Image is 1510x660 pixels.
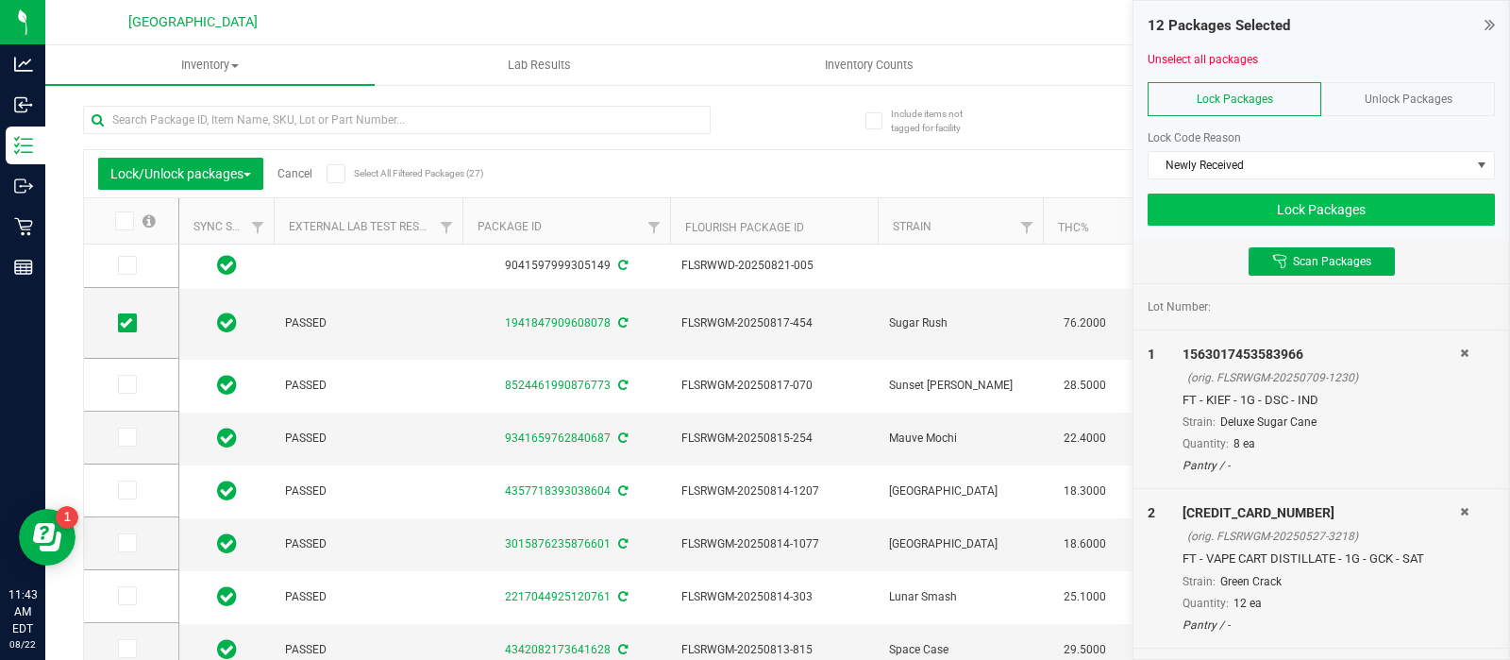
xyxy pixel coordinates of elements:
span: Lock/Unlock packages [110,166,251,181]
span: 2 [1148,505,1155,520]
span: PASSED [285,535,451,553]
button: Scan Packages [1249,247,1395,276]
span: PASSED [285,377,451,395]
span: In Sync [217,478,237,504]
span: Mauve Mochi [889,430,1032,448]
span: FLSRWGM-20250815-254 [681,430,866,448]
span: 18.3000 [1054,478,1116,505]
span: Sync from Compliance System [615,259,628,272]
span: Sugar Rush [889,314,1032,332]
a: 2217044925120761 [505,590,611,603]
a: Filter [243,212,274,244]
span: FLSRWGM-20250814-1207 [681,482,866,500]
iframe: Resource center [19,509,75,566]
div: (orig. FLSRWGM-20250527-3218) [1187,528,1460,545]
span: Lot Number: [1148,298,1211,315]
a: 8524461990876773 [505,379,611,392]
span: Strain: [1183,415,1216,429]
span: 25.1000 [1054,584,1116,611]
span: Quantity: [1183,437,1229,450]
span: Green Crack [1220,575,1282,588]
span: 18.6000 [1054,531,1116,558]
inline-svg: Analytics [14,55,33,74]
span: Lab Results [482,57,596,74]
p: 11:43 AM EDT [8,586,37,637]
input: Search Package ID, Item Name, SKU, Lot or Part Number... [83,106,711,134]
span: PASSED [285,430,451,448]
span: PASSED [285,314,451,332]
span: Space Case [889,641,1032,659]
span: 12 ea [1233,597,1262,610]
span: 8 ea [1233,437,1255,450]
span: Select All Filtered Packages (27) [354,168,448,178]
span: 1 [1148,347,1155,362]
span: Sync from Compliance System [615,432,628,445]
inline-svg: Retail [14,217,33,236]
a: Package ID [478,220,542,233]
a: Sync Status [193,220,266,233]
span: Lock Code Reason [1148,131,1241,144]
iframe: Resource center unread badge [56,506,78,529]
span: Select all records on this page [143,214,156,228]
span: Sync from Compliance System [615,316,628,330]
a: Filter [431,212,462,244]
a: Inventory [45,45,375,85]
span: In Sync [217,531,237,557]
inline-svg: Inbound [14,95,33,114]
a: 4357718393038604 [505,484,611,498]
div: 1563017453583966 [1183,345,1460,364]
a: Flourish Package ID [685,221,804,234]
span: Inventory [45,57,375,74]
span: Sync from Compliance System [615,537,628,550]
div: FT - VAPE CART DISTILLATE - 1G - GCK - SAT [1183,550,1460,568]
button: Lock/Unlock packages [98,158,263,190]
div: (orig. FLSRWGM-20250709-1230) [1187,369,1460,386]
a: Unselect all packages [1148,53,1258,66]
a: External Lab Test Result [289,220,437,233]
a: 3015876235876601 [505,537,611,550]
span: Scan Packages [1293,254,1371,269]
span: In Sync [217,310,237,336]
span: PASSED [285,482,451,500]
span: Include items not tagged for facility [891,107,985,135]
span: FLSRWGM-20250814-1077 [681,535,866,553]
span: [GEOGRAPHIC_DATA] [128,14,258,30]
span: FLSRWGM-20250814-303 [681,588,866,606]
span: In Sync [217,584,237,610]
a: Cancel [277,167,312,180]
span: Sync from Compliance System [615,590,628,603]
p: 08/22 [8,637,37,652]
a: THC% [1058,221,1089,234]
span: Newly Received [1149,152,1470,178]
span: Unlock Packages [1365,93,1452,106]
span: Sync from Compliance System [615,643,628,656]
span: Quantity: [1183,597,1229,610]
span: FLSRWWD-20250821-005 [681,257,866,275]
span: [GEOGRAPHIC_DATA] [889,535,1032,553]
span: [GEOGRAPHIC_DATA] [889,482,1032,500]
span: Strain: [1183,575,1216,588]
span: In Sync [217,252,237,279]
span: Lock Packages [1197,93,1273,106]
span: 28.5000 [1054,372,1116,399]
div: Pantry / - [1183,617,1460,634]
button: Lock Packages [1148,194,1495,226]
span: Sync from Compliance System [615,484,628,498]
span: In Sync [217,372,237,398]
span: Sync from Compliance System [615,379,628,392]
a: Lab Results [375,45,704,85]
inline-svg: Reports [14,258,33,277]
div: FT - KIEF - 1G - DSC - IND [1183,391,1460,410]
span: FLSRWGM-20250817-454 [681,314,866,332]
a: Strain [893,220,931,233]
span: In Sync [217,425,237,451]
span: FLSRWGM-20250817-070 [681,377,866,395]
span: 76.2000 [1054,310,1116,337]
a: Inventory Counts [704,45,1033,85]
div: [CREDIT_CARD_NUMBER] [1183,503,1460,523]
span: 22.4000 [1054,425,1116,452]
span: FLSRWGM-20250813-815 [681,641,866,659]
span: PASSED [285,588,451,606]
span: Lunar Smash [889,588,1032,606]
